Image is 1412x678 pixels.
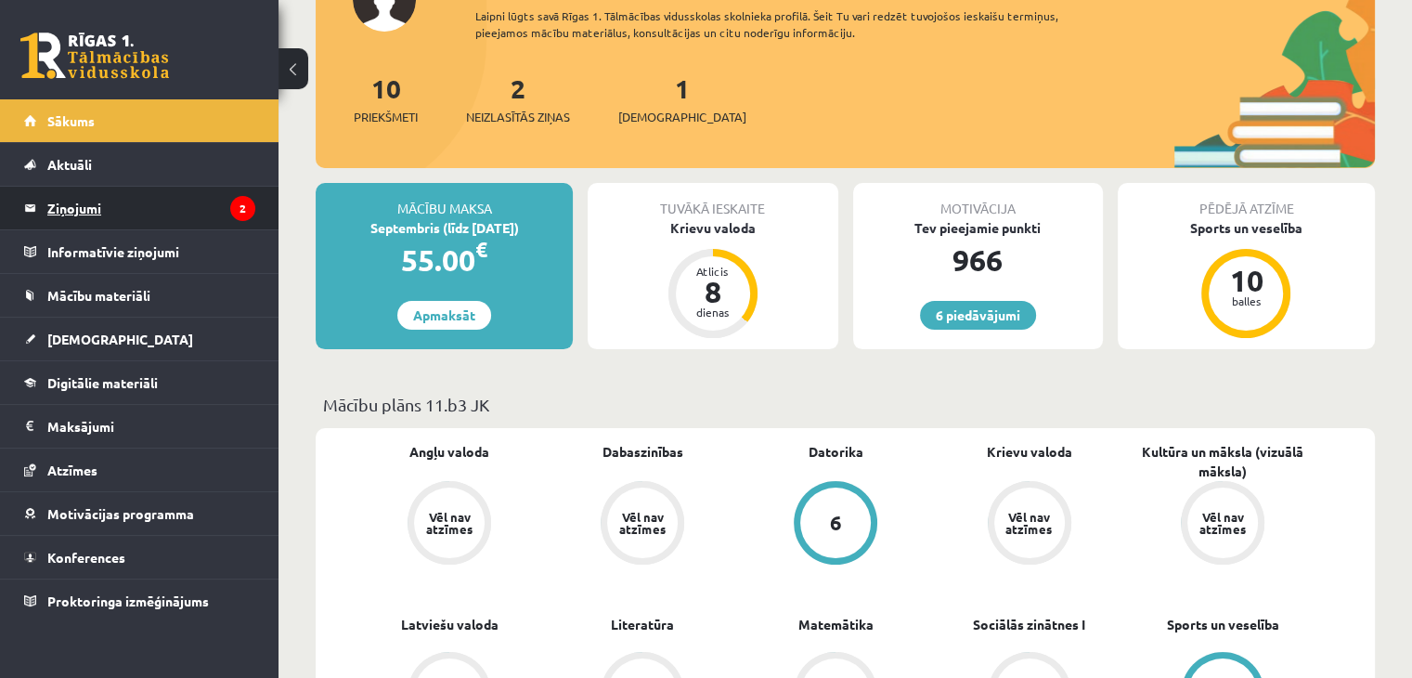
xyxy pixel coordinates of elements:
div: Vēl nav atzīmes [616,511,668,535]
span: Neizlasītās ziņas [466,108,570,126]
div: Vēl nav atzīmes [423,511,475,535]
a: Mācību materiāli [24,274,255,317]
a: Datorika [809,442,863,462]
a: Sākums [24,99,255,142]
div: Krievu valoda [588,218,837,238]
a: Apmaksāt [397,301,491,330]
p: Mācību plāns 11.b3 JK [323,392,1367,417]
div: Sports un veselība [1118,218,1375,238]
span: Sākums [47,112,95,129]
a: Krievu valoda Atlicis 8 dienas [588,218,837,341]
a: Latviešu valoda [401,615,499,634]
a: Dabaszinības [602,442,683,462]
span: Priekšmeti [354,108,418,126]
a: Vēl nav atzīmes [1126,481,1319,568]
a: Sports un veselība 10 balles [1118,218,1375,341]
a: Sports un veselība [1166,615,1278,634]
a: Maksājumi [24,405,255,448]
div: Vēl nav atzīmes [1197,511,1249,535]
a: Kultūra un māksla (vizuālā māksla) [1126,442,1319,481]
span: Aktuāli [47,156,92,173]
div: Laipni lūgts savā Rīgas 1. Tālmācības vidusskolas skolnieka profilā. Šeit Tu vari redzēt tuvojošo... [475,7,1111,41]
a: Motivācijas programma [24,492,255,535]
span: Digitālie materiāli [47,374,158,391]
a: 10Priekšmeti [354,72,418,126]
div: 6 [830,513,842,533]
a: Angļu valoda [409,442,489,462]
a: Vēl nav atzīmes [546,481,739,568]
div: Atlicis [685,266,741,277]
a: 6 [739,481,932,568]
span: Mācību materiāli [47,287,150,304]
a: Digitālie materiāli [24,361,255,404]
div: Vēl nav atzīmes [1004,511,1056,535]
div: Pēdējā atzīme [1118,183,1375,218]
span: [DEMOGRAPHIC_DATA] [618,108,746,126]
a: Aktuāli [24,143,255,186]
i: 2 [230,196,255,221]
span: Motivācijas programma [47,505,194,522]
div: 55.00 [316,238,573,282]
div: Tuvākā ieskaite [588,183,837,218]
div: Motivācija [853,183,1103,218]
div: dienas [685,306,741,318]
span: Konferences [47,549,125,566]
a: 2Neizlasītās ziņas [466,72,570,126]
a: Matemātika [798,615,874,634]
a: Atzīmes [24,449,255,491]
span: [DEMOGRAPHIC_DATA] [47,331,193,347]
a: Vēl nav atzīmes [353,481,546,568]
span: € [475,236,487,263]
a: [DEMOGRAPHIC_DATA] [24,318,255,360]
legend: Informatīvie ziņojumi [47,230,255,273]
a: Proktoringa izmēģinājums [24,580,255,622]
legend: Maksājumi [47,405,255,448]
span: Proktoringa izmēģinājums [47,593,209,609]
div: Septembris (līdz [DATE]) [316,218,573,238]
div: 10 [1218,266,1274,295]
a: Literatūra [611,615,674,634]
a: Sociālās zinātnes I [973,615,1085,634]
a: Krievu valoda [987,442,1072,462]
div: 8 [685,277,741,306]
a: 1[DEMOGRAPHIC_DATA] [618,72,746,126]
div: balles [1218,295,1274,306]
a: Ziņojumi2 [24,187,255,229]
a: Informatīvie ziņojumi [24,230,255,273]
a: 6 piedāvājumi [920,301,1036,330]
a: Rīgas 1. Tālmācības vidusskola [20,33,169,79]
legend: Ziņojumi [47,187,255,229]
div: Mācību maksa [316,183,573,218]
span: Atzīmes [47,462,97,478]
a: Vēl nav atzīmes [933,481,1126,568]
a: Konferences [24,536,255,579]
div: 966 [853,238,1103,282]
div: Tev pieejamie punkti [853,218,1103,238]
